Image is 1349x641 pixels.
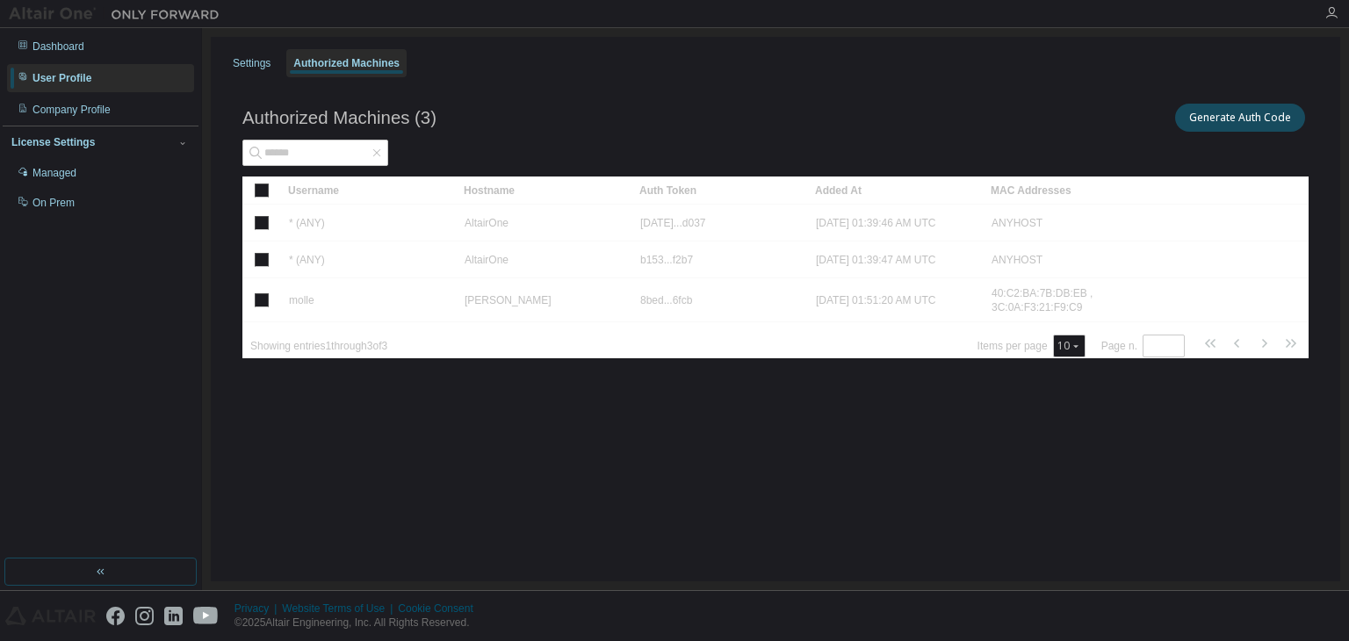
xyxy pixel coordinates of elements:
div: Auth Token [639,176,801,205]
span: b153...f2b7 [640,253,693,267]
img: Altair One [9,5,228,23]
button: Generate Auth Code [1175,104,1305,132]
span: * (ANY) [289,216,325,230]
div: MAC Addresses [991,176,1124,205]
span: [DATE] 01:51:20 AM UTC [816,293,936,307]
div: Settings [233,56,271,70]
div: License Settings [11,135,95,149]
img: facebook.svg [106,607,125,625]
div: User Profile [32,71,91,85]
div: Hostname [464,176,625,205]
img: youtube.svg [193,607,219,625]
div: Company Profile [32,103,111,117]
span: [DATE] 01:39:46 AM UTC [816,216,936,230]
div: Authorized Machines [293,56,400,70]
div: Managed [32,166,76,180]
div: Privacy [234,601,282,616]
p: © 2025 Altair Engineering, Inc. All Rights Reserved. [234,616,484,630]
span: [PERSON_NAME] [465,293,552,307]
div: Website Terms of Use [282,601,398,616]
span: ANYHOST [992,216,1042,230]
span: Showing entries 1 through 3 of 3 [250,340,387,352]
span: Items per page [977,335,1086,357]
img: altair_logo.svg [5,607,96,625]
div: Dashboard [32,40,84,54]
span: * (ANY) [289,253,325,267]
div: Added At [815,176,977,205]
span: [DATE] 01:39:47 AM UTC [816,253,936,267]
div: Cookie Consent [398,601,483,616]
img: instagram.svg [135,607,154,625]
button: 10 [1057,339,1081,353]
div: On Prem [32,196,75,210]
span: 8bed...6fcb [640,293,692,307]
div: Username [288,176,450,205]
span: ANYHOST [992,253,1042,267]
span: AltairOne [465,253,509,267]
span: AltairOne [465,216,509,230]
span: Authorized Machines (3) [242,108,436,128]
span: Page n. [1101,335,1185,357]
span: [DATE]...d037 [640,216,705,230]
img: linkedin.svg [164,607,183,625]
span: 40:C2:BA:7B:DB:EB , 3C:0A:F3:21:F9:C9 [992,286,1123,314]
span: molle [289,293,314,307]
